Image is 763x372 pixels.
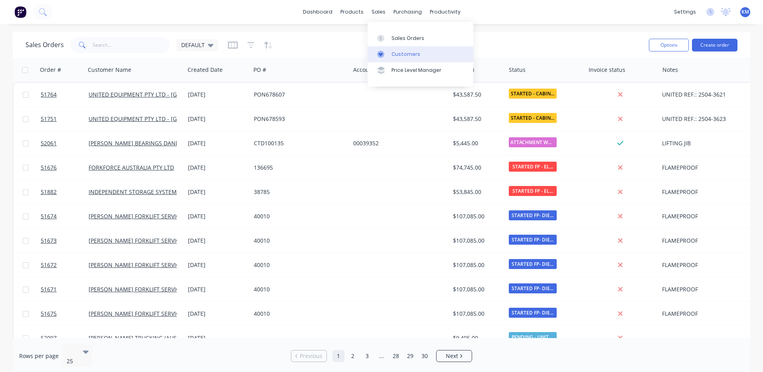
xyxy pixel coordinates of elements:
span: ATTACHMENT WORK... [509,137,557,147]
span: 51676 [41,164,57,172]
div: $43,587.50 [453,115,500,123]
div: 40010 [254,310,342,318]
div: purchasing [389,6,426,18]
span: 51882 [41,188,57,196]
a: [PERSON_NAME] BEARINGS DANDENONG PTY LTD [89,139,223,147]
a: Customers [368,46,473,62]
ul: Pagination [288,350,475,362]
div: $5,445.00 [453,139,500,147]
span: Next [446,352,458,360]
a: Page 30 [419,350,431,362]
div: PO # [253,66,266,74]
a: Page 28 [390,350,402,362]
span: 51764 [41,91,57,99]
span: STARTED FP- DIE... [509,235,557,245]
a: [PERSON_NAME] FORKLIFT SERVICES - [GEOGRAPHIC_DATA] [89,212,246,220]
a: [PERSON_NAME] FORKLIFT SERVICES - [GEOGRAPHIC_DATA] [89,237,246,244]
div: [DATE] [188,139,247,147]
div: [DATE] [188,334,247,342]
div: $74,745.00 [453,164,500,172]
a: [PERSON_NAME] FORKLIFT SERVICES - [GEOGRAPHIC_DATA] [89,310,246,317]
div: [DATE] [188,91,247,99]
a: 51674 [41,204,89,228]
span: 51671 [41,285,57,293]
div: Notes [662,66,678,74]
div: [DATE] [188,237,247,245]
span: 51675 [41,310,57,318]
div: PON678607 [254,91,342,99]
button: Create order [692,39,737,51]
a: Page 29 [404,350,416,362]
a: Page 3 [361,350,373,362]
div: productivity [426,6,465,18]
a: 51673 [41,229,89,253]
span: STARTED FP- DIE... [509,308,557,318]
div: $107,085.00 [453,237,500,245]
a: Sales Orders [368,30,473,46]
span: STARTED - CABIN... [509,89,557,99]
div: $107,085.00 [453,212,500,220]
div: [DATE] [188,261,247,269]
div: $107,085.00 [453,285,500,293]
input: Search... [93,37,170,53]
span: DEFAULT [181,41,205,49]
span: STARTED FP - EL... [509,162,557,172]
a: 51676 [41,156,89,180]
div: Status [509,66,526,74]
a: Page 1 is your current page [332,350,344,362]
div: [DATE] [188,285,247,293]
a: Page 2 [347,350,359,362]
a: 51672 [41,253,89,277]
div: PON678593 [254,115,342,123]
span: PENDING - UNIT ... [509,332,557,342]
span: 51751 [41,115,57,123]
a: Previous page [291,352,326,360]
div: Created Date [188,66,223,74]
span: 51673 [41,237,57,245]
div: 40010 [254,212,342,220]
span: STARTED FP - EL... [509,186,557,196]
span: 51672 [41,261,57,269]
div: 00039352 [353,139,442,147]
h1: Sales Orders [26,41,64,49]
span: 52097 [41,334,57,342]
span: STARTED FP- DIE... [509,283,557,293]
div: products [336,6,368,18]
div: Customer Name [88,66,131,74]
div: Order # [40,66,61,74]
div: 40010 [254,237,342,245]
a: Jump forward [376,350,387,362]
div: 25 [67,357,76,365]
a: 52097 [41,326,89,350]
a: INDEPENDENT STORAGE SYSTEMS ([GEOGRAPHIC_DATA]) PTY LTD [89,188,263,196]
a: FORKFORCE AUSTRALIA PTY LTD [89,164,174,171]
div: 38785 [254,188,342,196]
a: 51882 [41,180,89,204]
div: [DATE] [188,188,247,196]
a: 52061 [41,131,89,155]
span: STARTED FP- DIE... [509,259,557,269]
div: Invoice status [589,66,625,74]
div: Accounting Order # [353,66,406,74]
span: 52061 [41,139,57,147]
a: 51671 [41,277,89,301]
button: Options [649,39,689,51]
div: 40010 [254,285,342,293]
a: Price Level Manager [368,62,473,78]
span: 51674 [41,212,57,220]
div: Price Level Manager [391,67,441,74]
span: STARTED - CABIN... [509,113,557,123]
div: [DATE] [188,310,247,318]
div: Sales Orders [391,35,424,42]
a: 51751 [41,107,89,131]
a: 51675 [41,302,89,326]
div: $107,085.00 [453,310,500,318]
div: [DATE] [188,115,247,123]
a: UNITED EQUIPMENT PTY LTD - [GEOGRAPHIC_DATA] [89,115,226,123]
a: dashboard [299,6,336,18]
span: Previous [300,352,322,360]
div: $9,405.00 [453,334,500,342]
span: Rows per page [19,352,59,360]
a: UNITED EQUIPMENT PTY LTD - [GEOGRAPHIC_DATA] [89,91,226,98]
div: $107,085.00 [453,261,500,269]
